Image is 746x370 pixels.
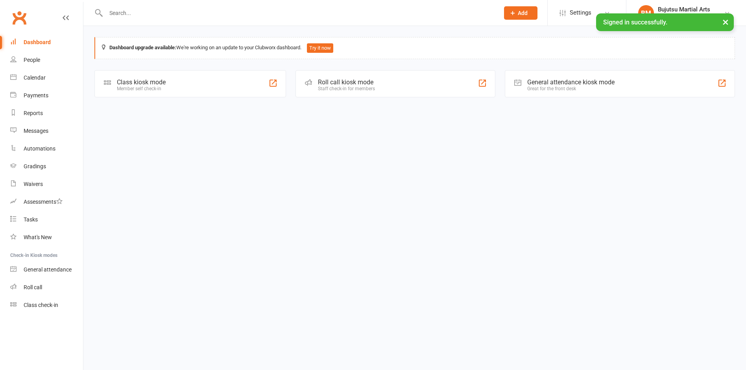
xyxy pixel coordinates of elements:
[24,302,58,308] div: Class check-in
[24,57,40,63] div: People
[10,122,83,140] a: Messages
[109,45,176,50] strong: Dashboard upgrade available:
[117,78,166,86] div: Class kiosk mode
[307,43,333,53] button: Try it now
[10,158,83,175] a: Gradings
[638,5,654,21] div: BM
[10,261,83,279] a: General attendance kiosk mode
[24,39,51,45] div: Dashboard
[504,6,537,20] button: Add
[24,74,46,81] div: Calendar
[10,211,83,229] a: Tasks
[603,19,667,26] span: Signed in successfully.
[10,229,83,246] a: What's New
[527,78,615,86] div: General attendance kiosk mode
[94,37,735,59] div: We're working on an update to your Clubworx dashboard.
[24,145,55,152] div: Automations
[24,128,48,134] div: Messages
[318,86,375,91] div: Staff check-in for members
[10,69,83,87] a: Calendar
[10,104,83,122] a: Reports
[518,10,528,16] span: Add
[117,86,166,91] div: Member self check-in
[10,296,83,314] a: Class kiosk mode
[24,216,38,223] div: Tasks
[103,7,494,19] input: Search...
[9,8,29,28] a: Clubworx
[10,175,83,193] a: Waivers
[24,199,63,205] div: Assessments
[24,234,52,240] div: What's New
[718,13,733,30] button: ×
[658,6,724,13] div: Bujutsu Martial Arts
[10,33,83,51] a: Dashboard
[318,78,375,86] div: Roll call kiosk mode
[10,193,83,211] a: Assessments
[10,140,83,158] a: Automations
[527,86,615,91] div: Great for the front desk
[570,4,591,22] span: Settings
[24,266,72,273] div: General attendance
[24,163,46,169] div: Gradings
[10,87,83,104] a: Payments
[24,110,43,116] div: Reports
[658,13,724,20] div: Bujutsu Martial Arts Centre
[24,284,42,290] div: Roll call
[24,181,43,187] div: Waivers
[24,92,48,99] div: Payments
[10,279,83,296] a: Roll call
[10,51,83,69] a: People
